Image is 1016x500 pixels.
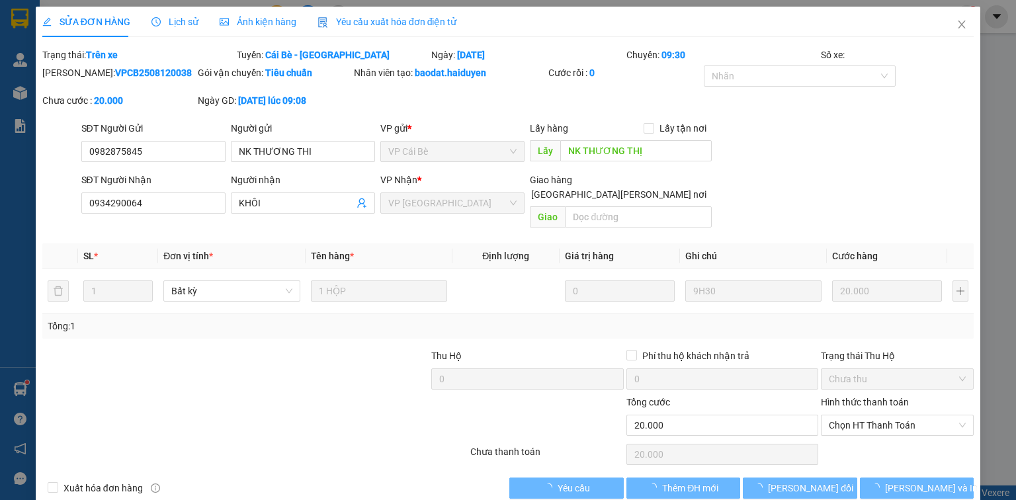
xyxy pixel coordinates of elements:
[311,280,447,302] input: VD: Bàn, Ghế
[86,50,118,60] b: Trên xe
[41,48,235,62] div: Trạng thái:
[558,481,590,495] span: Yêu cầu
[821,349,974,363] div: Trạng thái Thu Hộ
[870,483,885,492] span: loading
[661,50,685,60] b: 09:30
[526,187,712,202] span: [GEOGRAPHIC_DATA][PERSON_NAME] nơi
[589,67,595,78] b: 0
[431,351,462,361] span: Thu Hộ
[648,483,662,492] span: loading
[430,48,624,62] div: Ngày:
[42,65,195,80] div: [PERSON_NAME]:
[35,11,130,32] b: Hải Duyên
[42,93,195,108] div: Chưa cước :
[231,173,375,187] div: Người nhận
[388,193,517,213] span: VP Sài Gòn
[530,140,560,161] span: Lấy
[829,369,966,389] span: Chưa thu
[151,17,161,26] span: clock-circle
[509,478,624,499] button: Yêu cầu
[662,481,718,495] span: Thêm ĐH mới
[956,19,967,30] span: close
[469,444,624,468] div: Chưa thanh toán
[832,280,942,302] input: 0
[317,17,457,27] span: Yêu cầu xuất hóa đơn điện tử
[220,17,229,26] span: picture
[565,206,712,228] input: Dọc đường
[626,478,741,499] button: Thêm ĐH mới
[198,93,351,108] div: Ngày GD:
[380,175,417,185] span: VP Nhận
[457,50,485,60] b: [DATE]
[94,95,123,106] b: 20.000
[530,206,565,228] span: Giao
[885,481,978,495] span: [PERSON_NAME] và In
[626,397,670,407] span: Tổng cước
[637,349,755,363] span: Phí thu hộ khách nhận trả
[685,280,822,302] input: Ghi Chú
[115,67,192,78] b: VPCB2508120038
[680,243,827,269] th: Ghi chú
[952,280,968,302] button: plus
[311,251,354,261] span: Tên hàng
[220,17,296,27] span: Ảnh kiện hàng
[89,39,267,65] h1: Lấy dọc đường
[530,175,572,185] span: Giao hàng
[768,481,853,495] span: [PERSON_NAME] đổi
[171,281,292,301] span: Bất kỳ
[380,121,525,136] div: VP gửi
[548,65,701,80] div: Cước rồi :
[317,17,328,28] img: icon
[48,319,393,333] div: Tổng: 1
[860,478,974,499] button: [PERSON_NAME] và In
[235,48,430,62] div: Tuyến:
[354,65,546,80] div: Nhân viên tạo:
[821,397,909,407] label: Hình thức thanh toán
[42,17,130,27] span: SỬA ĐƠN HÀNG
[151,483,160,493] span: info-circle
[81,121,226,136] div: SĐT Người Gửi
[530,123,568,134] span: Lấy hàng
[943,7,980,44] button: Close
[198,65,351,80] div: Gói vận chuyển:
[625,48,820,62] div: Chuyến:
[654,121,712,136] span: Lấy tận nơi
[238,95,306,106] b: [DATE] lúc 09:08
[265,50,390,60] b: Cái Bè - [GEOGRAPHIC_DATA]
[743,478,857,499] button: [PERSON_NAME] đổi
[58,481,148,495] span: Xuất hóa đơn hàng
[388,142,517,161] span: VP Cái Bè
[83,251,94,261] span: SL
[565,251,614,261] span: Giá trị hàng
[820,48,975,62] div: Số xe:
[832,251,878,261] span: Cước hàng
[81,173,226,187] div: SĐT Người Nhận
[415,67,486,78] b: baodat.haiduyen
[163,251,213,261] span: Đơn vị tính
[482,251,529,261] span: Định lượng
[48,280,69,302] button: delete
[829,415,966,435] span: Chọn HT Thanh Toán
[565,280,675,302] input: 0
[151,17,198,27] span: Lịch sử
[42,17,52,26] span: edit
[753,483,768,492] span: loading
[560,140,712,161] input: Dọc đường
[357,198,367,208] span: user-add
[231,121,375,136] div: Người gửi
[543,483,558,492] span: loading
[89,65,180,102] h2: TÁM VUI
[265,67,312,78] b: Tiêu chuẩn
